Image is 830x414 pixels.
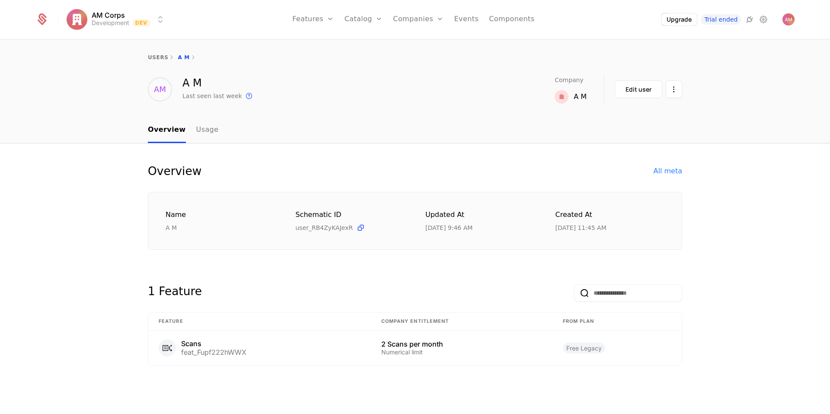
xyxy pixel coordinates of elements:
[148,118,682,143] nav: Main
[148,54,168,61] a: users
[181,340,246,347] div: Scans
[701,14,741,25] a: Trial ended
[555,223,607,232] div: 10/4/25, 11:45 AM
[425,210,535,220] div: Updated at
[555,77,584,83] span: Company
[182,92,242,100] div: Last seen last week
[381,341,542,347] div: 2 Scans per month
[148,77,172,102] div: AM
[555,210,665,220] div: Created at
[552,312,682,331] th: From plan
[782,13,795,25] img: Andre M
[148,118,218,143] ul: Choose Sub Page
[69,10,166,29] button: Select environment
[666,80,682,98] button: Select action
[166,210,275,220] div: Name
[67,9,87,30] img: AM Corps
[92,12,125,19] span: AM Corps
[574,92,587,102] div: A M
[166,223,275,232] div: A M
[148,312,371,331] th: Feature
[615,80,662,98] button: Edit user
[148,284,202,302] div: 1 Feature
[758,14,769,25] a: Settings
[196,118,219,143] a: Usage
[296,223,353,232] span: user_RB4ZyKAJexR
[555,90,568,104] img: red.png
[182,78,254,88] div: A M
[555,90,590,104] a: A M
[626,85,651,94] div: Edit user
[654,166,682,176] div: All meta
[744,14,755,25] a: Integrations
[425,223,472,232] div: 10/5/25, 9:46 AM
[563,343,605,353] span: Free Legacy
[782,13,795,25] button: Open user button
[296,210,405,220] div: Schematic ID
[148,164,201,178] div: Overview
[381,349,542,355] div: Numerical limit
[133,19,150,26] span: Dev
[371,312,552,331] th: Company Entitlement
[181,349,246,356] div: feat_Fupf222hWWX
[148,118,186,143] a: Overview
[661,13,697,25] button: Upgrade
[92,19,129,27] div: Development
